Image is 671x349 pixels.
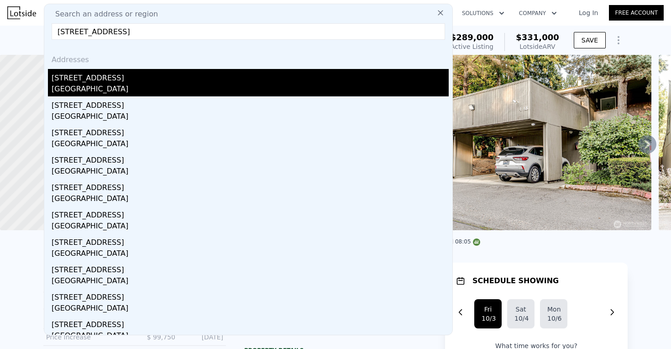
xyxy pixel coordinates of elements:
[574,32,606,48] button: SAVE
[52,96,449,111] div: [STREET_ADDRESS]
[52,111,449,124] div: [GEOGRAPHIC_DATA]
[52,23,445,40] input: Enter an address, city, region, neighborhood or zip code
[52,261,449,275] div: [STREET_ADDRESS]
[482,305,494,314] div: Fri
[455,5,512,21] button: Solutions
[609,5,664,21] a: Free Account
[52,316,449,330] div: [STREET_ADDRESS]
[473,238,480,246] img: NWMLS Logo
[547,305,560,314] div: Mon
[43,266,226,275] div: LISTING & SALE HISTORY
[514,314,527,323] div: 10/4
[52,69,449,84] div: [STREET_ADDRESS]
[514,305,527,314] div: Sat
[52,166,449,179] div: [GEOGRAPHIC_DATA]
[52,151,449,166] div: [STREET_ADDRESS]
[52,221,449,233] div: [GEOGRAPHIC_DATA]
[52,138,449,151] div: [GEOGRAPHIC_DATA]
[547,314,560,323] div: 10/6
[451,43,493,50] span: Active Listing
[540,299,567,328] button: Mon10/6
[52,330,449,343] div: [GEOGRAPHIC_DATA]
[516,42,559,51] div: Lotside ARV
[52,275,449,288] div: [GEOGRAPHIC_DATA]
[147,333,175,341] span: $ 99,750
[7,6,36,19] img: Lotside
[43,33,246,46] div: [STREET_ADDRESS] , [PERSON_NAME] , WA 98208
[52,193,449,206] div: [GEOGRAPHIC_DATA]
[482,314,494,323] div: 10/3
[48,9,158,20] span: Search an address or region
[48,47,449,69] div: Addresses
[52,233,449,248] div: [STREET_ADDRESS]
[52,303,449,316] div: [GEOGRAPHIC_DATA]
[52,288,449,303] div: [STREET_ADDRESS]
[507,299,535,328] button: Sat10/4
[472,275,559,286] h1: SCHEDULE SHOWING
[516,32,559,42] span: $331,000
[568,8,609,17] a: Log In
[609,31,628,49] button: Show Options
[52,248,449,261] div: [GEOGRAPHIC_DATA]
[183,333,223,342] div: [DATE]
[52,84,449,96] div: [GEOGRAPHIC_DATA]
[46,333,127,342] div: Price Increase
[451,32,494,42] span: $289,000
[52,124,449,138] div: [STREET_ADDRESS]
[418,55,651,230] img: Sale: 167725318 Parcel: 103566353
[52,179,449,193] div: [STREET_ADDRESS]
[52,206,449,221] div: [STREET_ADDRESS]
[474,299,502,328] button: Fri10/3
[512,5,564,21] button: Company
